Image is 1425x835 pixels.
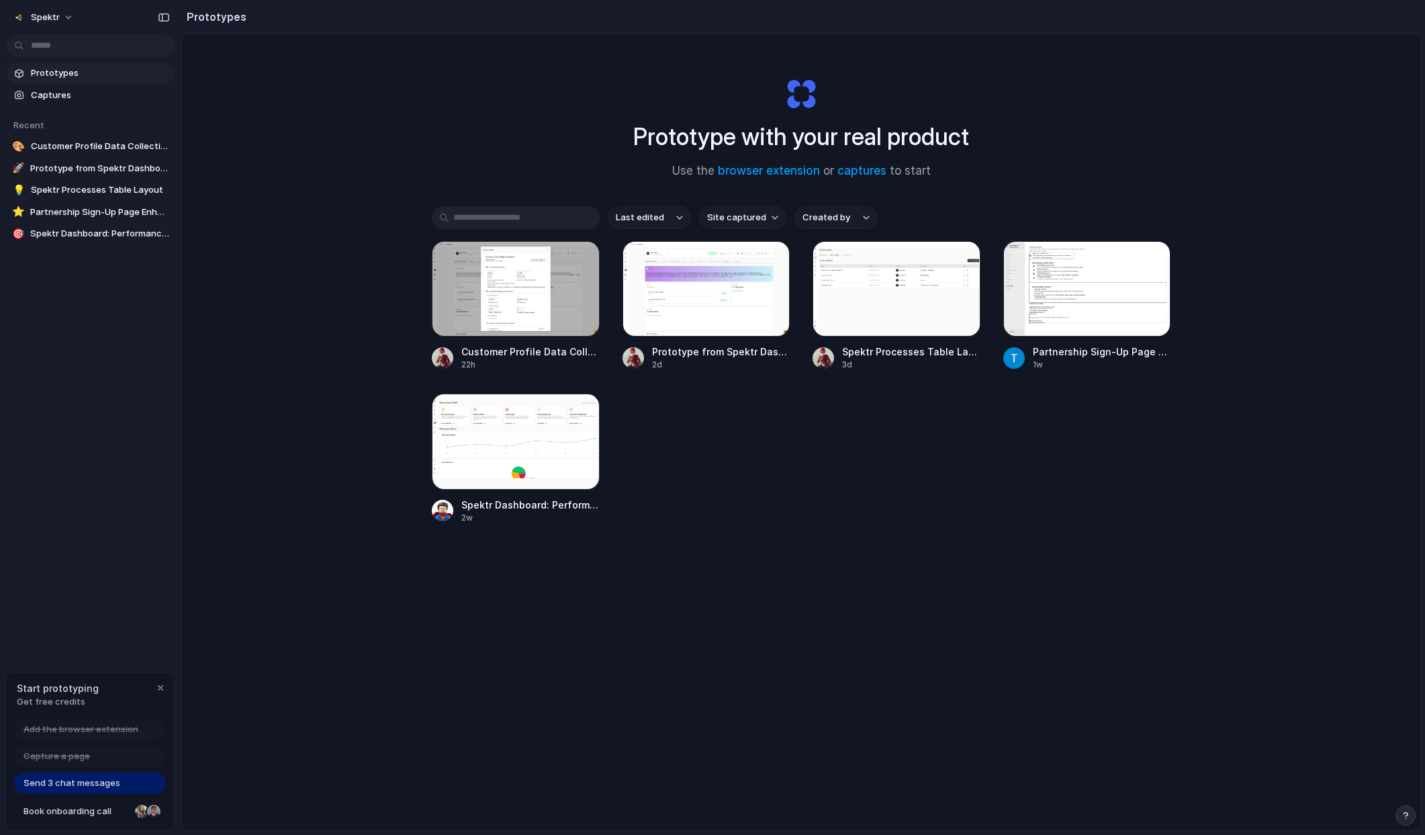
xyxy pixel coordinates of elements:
button: Spektr [7,7,81,28]
span: Spektr Processes Table Layout [31,183,169,197]
span: Prototypes [31,67,169,80]
a: 🎯Spektr Dashboard: Performance Metrics Section [7,224,175,244]
button: Created by [794,206,878,229]
a: browser extension [718,164,820,177]
span: Add the browser extension [24,723,138,736]
a: captures [837,164,886,177]
a: 🚀Prototype from Spektr Dashboard v2 [7,159,175,179]
a: Captures [7,85,175,105]
span: Send 3 chat messages [24,777,120,790]
div: 2d [652,359,790,371]
span: Created by [802,211,850,224]
span: Spektr [31,11,60,24]
span: Captures [31,89,169,102]
span: Prototype from Spektr Dashboard v2 [652,345,790,359]
span: Get free credits [17,695,99,709]
span: Spektr Dashboard: Performance Metrics Section [30,227,169,240]
span: Customer Profile Data Collection [461,345,600,359]
span: Capture a page [24,750,90,763]
a: Partnership Sign-Up Page EnhancementPartnership Sign-Up Page Enhancement1w [1003,241,1171,371]
span: Book onboarding call [24,805,130,818]
a: Spektr Dashboard: Performance Metrics SectionSpektr Dashboard: Performance Metrics Section2w [432,394,600,523]
span: Site captured [707,211,766,224]
h2: Prototypes [181,9,246,25]
a: Book onboarding call [14,801,166,822]
span: Use the or to start [672,163,931,180]
a: 🎨Customer Profile Data Collection [7,136,175,157]
a: Prototypes [7,63,175,83]
a: Customer Profile Data CollectionCustomer Profile Data Collection22h [432,241,600,371]
a: 💡Spektr Processes Table Layout [7,180,175,200]
div: 🎨 [12,140,26,153]
div: 1w [1033,359,1171,371]
span: Spektr Dashboard: Performance Metrics Section [461,498,600,512]
h1: Prototype with your real product [633,119,969,155]
a: Prototype from Spektr Dashboard v2Prototype from Spektr Dashboard v22d [623,241,790,371]
div: Nicole Kubica [134,803,150,820]
a: ⭐Partnership Sign-Up Page Enhancement [7,202,175,222]
div: 🎯 [12,227,25,240]
span: Customer Profile Data Collection [31,140,169,153]
span: Recent [13,120,44,130]
button: Last edited [608,206,691,229]
span: Partnership Sign-Up Page Enhancement [1033,345,1171,359]
span: Spektr Processes Table Layout [842,345,980,359]
span: Last edited [616,211,664,224]
span: Prototype from Spektr Dashboard v2 [30,162,169,175]
span: Start prototyping [17,681,99,695]
div: 3d [842,359,980,371]
div: 💡 [12,183,26,197]
button: Site captured [699,206,786,229]
div: 🚀 [12,162,25,175]
div: 2w [461,512,600,524]
div: Christian Iacullo [146,803,162,820]
span: Partnership Sign-Up Page Enhancement [30,206,169,219]
div: ⭐ [12,206,25,219]
a: Spektr Processes Table LayoutSpektr Processes Table Layout3d [813,241,980,371]
div: 22h [461,359,600,371]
